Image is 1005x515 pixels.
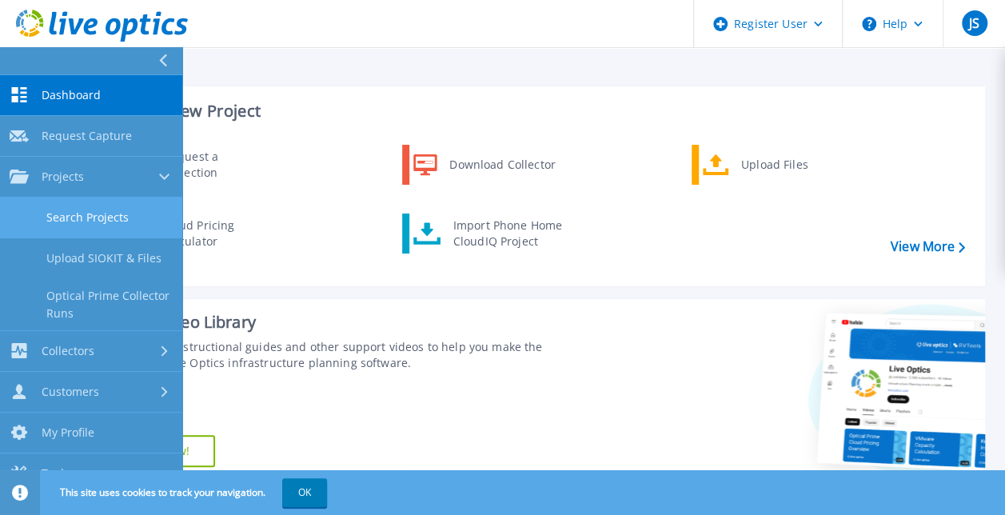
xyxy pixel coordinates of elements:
[113,214,277,254] a: Cloud Pricing Calculator
[733,149,851,181] div: Upload Files
[282,478,327,507] button: OK
[154,218,273,250] div: Cloud Pricing Calculator
[44,478,327,507] span: This site uses cookies to track your navigation.
[94,312,565,333] div: Support Video Library
[42,425,94,440] span: My Profile
[42,129,132,143] span: Request Capture
[94,339,565,371] div: Find tutorials, instructional guides and other support videos to help you make the most of your L...
[441,149,562,181] div: Download Collector
[113,145,277,185] a: Request a Collection
[42,344,94,358] span: Collectors
[969,17,979,30] span: JS
[42,466,70,481] span: Tools
[891,239,965,254] a: View More
[42,170,84,184] span: Projects
[402,145,566,185] a: Download Collector
[692,145,855,185] a: Upload Files
[42,88,101,102] span: Dashboard
[42,385,99,399] span: Customers
[445,218,570,250] div: Import Phone Home CloudIQ Project
[114,102,964,120] h3: Start a New Project
[156,149,273,181] div: Request a Collection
